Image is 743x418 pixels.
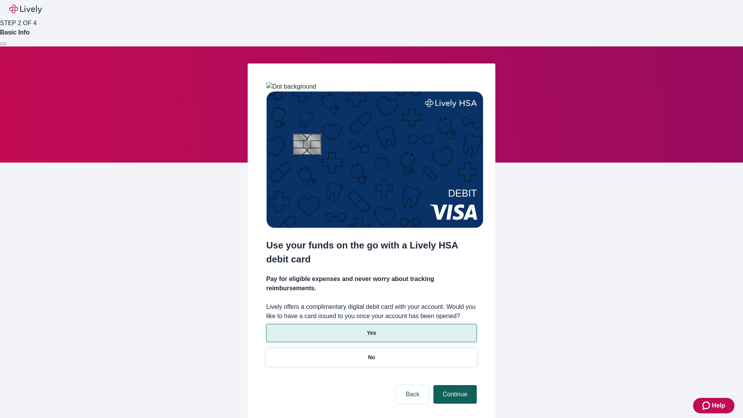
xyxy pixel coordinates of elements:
[9,5,42,14] img: Lively
[367,329,376,337] p: Yes
[368,353,375,361] p: No
[266,348,477,367] button: No
[396,385,429,404] button: Back
[266,302,477,321] label: Lively offers a complimentary digital debit card with your account. Would you like to have a card...
[702,401,712,410] svg: Zendesk support icon
[266,91,483,228] img: Debit card
[693,398,734,413] button: Zendesk support iconHelp
[266,324,477,342] button: Yes
[266,238,477,266] h2: Use your funds on the go with a Lively HSA debit card
[266,82,316,91] img: Dot background
[433,385,477,404] button: Continue
[712,401,725,410] span: Help
[266,274,477,293] h4: Pay for eligible expenses and never worry about tracking reimbursements.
